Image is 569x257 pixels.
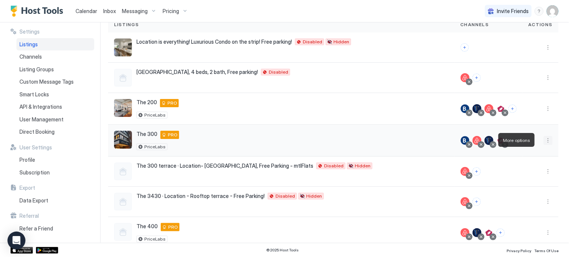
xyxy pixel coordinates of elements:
[544,104,553,113] div: menu
[544,197,553,206] div: menu
[473,74,481,82] button: Connect channels
[266,248,299,253] span: © 2025 Host Tools
[19,128,55,135] span: Direct Booking
[19,53,42,60] span: Channels
[461,21,489,28] span: Channels
[544,228,553,237] button: More options
[529,21,553,28] span: Actions
[461,43,469,52] button: Connect channels
[496,229,505,237] button: Connect channels
[114,99,132,117] div: listing image
[507,248,531,253] span: Privacy Policy
[136,38,292,45] span: Location is everything! Luxurious Condo on the strip! Free parking!
[547,5,559,17] div: User profile
[16,38,94,51] a: Listings
[167,100,177,106] span: PRO
[10,247,33,254] a: App Store
[544,136,553,145] button: More options
[16,88,94,101] a: Smart Locks
[544,73,553,82] div: menu
[16,126,94,138] a: Direct Booking
[19,185,35,191] span: Export
[136,223,158,230] span: The 400
[544,104,553,113] button: More options
[19,41,38,48] span: Listings
[19,116,64,123] span: User Management
[535,7,544,16] div: menu
[103,8,116,14] span: Inbox
[19,28,40,35] span: Settings
[508,105,517,113] button: Connect channels
[168,131,178,138] span: PRO
[507,246,531,254] a: Privacy Policy
[544,228,553,237] div: menu
[16,113,94,126] a: User Management
[544,43,553,52] button: More options
[19,91,49,98] span: Smart Locks
[544,167,553,176] button: More options
[19,66,54,73] span: Listing Groups
[19,144,52,151] span: User Settings
[136,99,157,106] span: The 200
[16,154,94,166] a: Profile
[503,137,530,143] span: More options
[114,131,132,149] div: listing image
[473,167,481,176] button: Connect channels
[76,7,97,15] a: Calendar
[16,63,94,76] a: Listing Groups
[19,197,48,204] span: Data Export
[136,131,157,137] span: The 300
[114,38,132,56] div: listing image
[122,8,148,15] span: Messaging
[16,166,94,179] a: Subscription
[136,69,258,75] span: [GEOGRAPHIC_DATA], 4 beds, 2 bath, Free parking!
[19,78,74,85] span: Custom Message Tags
[19,103,62,110] span: API & Integrations
[544,73,553,82] button: More options
[19,213,39,219] span: Referral
[7,232,25,250] div: Open Intercom Messenger
[136,162,313,169] span: The 300 terrace · Location- [GEOGRAPHIC_DATA], Free Parking - mtlFlats
[103,7,116,15] a: Inbox
[16,50,94,63] a: Channels
[473,198,481,206] button: Connect channels
[544,197,553,206] button: More options
[19,169,50,176] span: Subscription
[168,224,178,230] span: PRO
[36,247,58,254] a: Google Play Store
[136,193,265,199] span: The 3430 · Location - Rooftop terrace - Free Parking!
[19,157,35,163] span: Profile
[16,222,94,235] a: Refer a Friend
[16,194,94,207] a: Data Export
[534,246,559,254] a: Terms Of Use
[114,21,139,28] span: Listings
[76,8,97,14] span: Calendar
[16,75,94,88] a: Custom Message Tags
[163,8,179,15] span: Pricing
[19,225,53,232] span: Refer a Friend
[544,136,553,145] div: menu
[534,248,559,253] span: Terms Of Use
[497,8,529,15] span: Invite Friends
[16,100,94,113] a: API & Integrations
[544,43,553,52] div: menu
[10,6,67,17] a: Host Tools Logo
[544,167,553,176] div: menu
